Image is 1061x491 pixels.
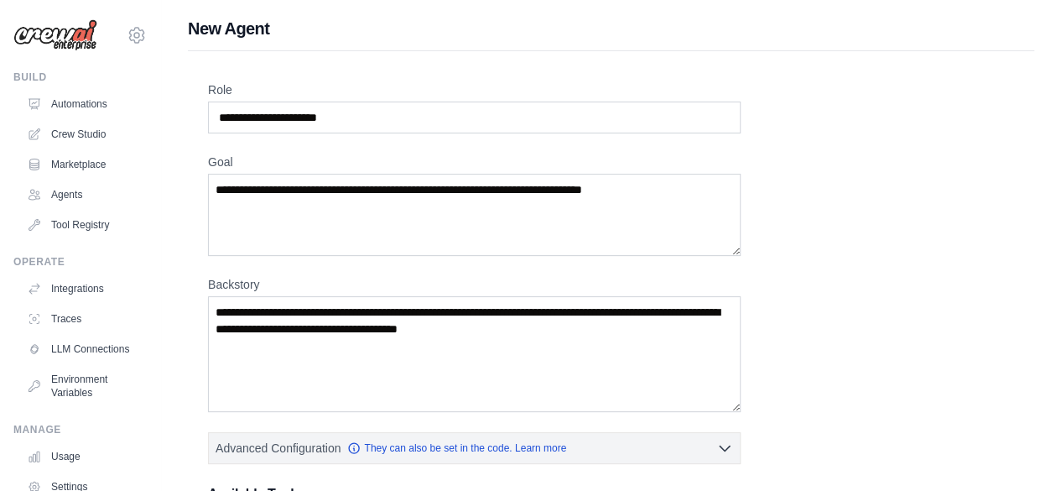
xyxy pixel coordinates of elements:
a: Crew Studio [20,121,147,148]
label: Goal [208,154,741,170]
a: Traces [20,306,147,332]
label: Backstory [208,276,741,293]
a: Marketplace [20,151,147,178]
a: LLM Connections [20,336,147,363]
label: Role [208,81,741,98]
button: Advanced Configuration They can also be set in the code. Learn more [209,433,740,463]
a: Usage [20,443,147,470]
a: Automations [20,91,147,118]
a: Environment Variables [20,366,147,406]
a: Agents [20,181,147,208]
span: Advanced Configuration [216,440,341,457]
div: Manage [13,423,147,436]
a: Integrations [20,275,147,302]
h1: New Agent [188,17,1034,40]
div: Operate [13,255,147,269]
img: Logo [13,19,97,51]
div: Build [13,71,147,84]
a: Tool Registry [20,212,147,238]
a: They can also be set in the code. Learn more [347,441,566,455]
